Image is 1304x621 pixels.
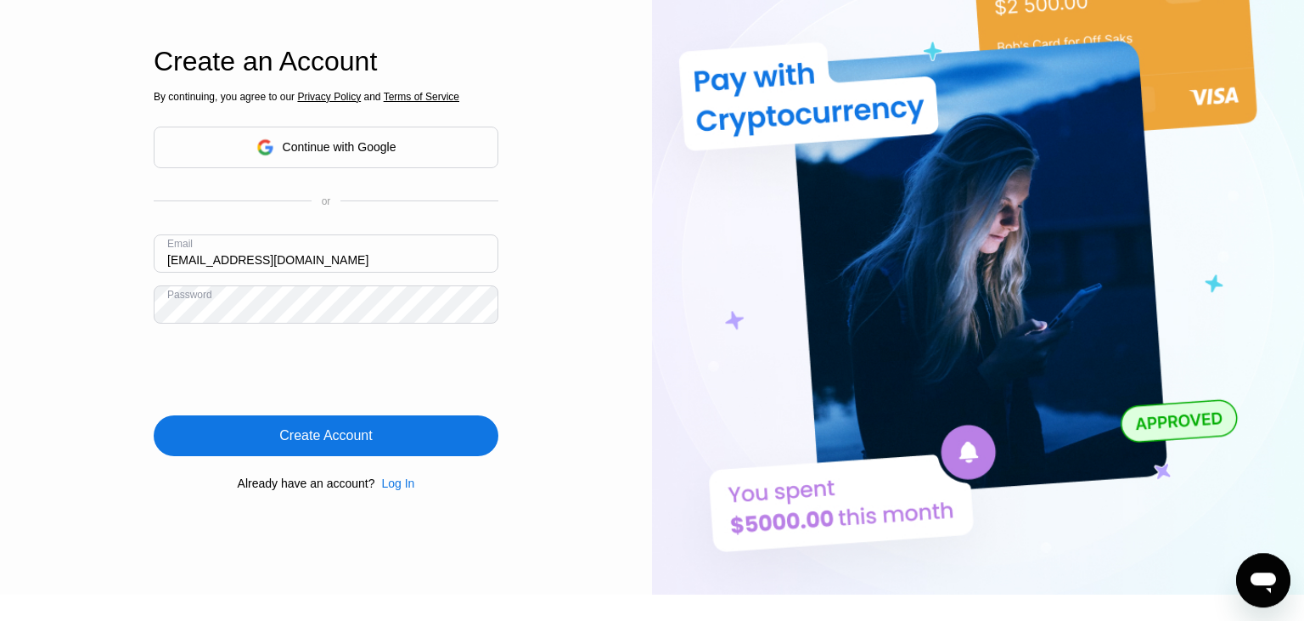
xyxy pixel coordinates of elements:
[361,91,384,103] span: and
[381,477,414,490] div: Log In
[279,427,372,444] div: Create Account
[297,91,361,103] span: Privacy Policy
[154,91,498,103] div: By continuing, you agree to our
[154,127,498,168] div: Continue with Google
[167,238,193,250] div: Email
[283,140,396,154] div: Continue with Google
[374,477,414,490] div: Log In
[154,336,412,403] iframe: reCAPTCHA
[384,91,459,103] span: Terms of Service
[154,46,498,77] div: Create an Account
[322,195,331,207] div: or
[1236,553,1290,607] iframe: Button to launch messaging window
[154,415,498,456] div: Create Account
[167,289,212,301] div: Password
[238,477,375,490] div: Already have an account?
